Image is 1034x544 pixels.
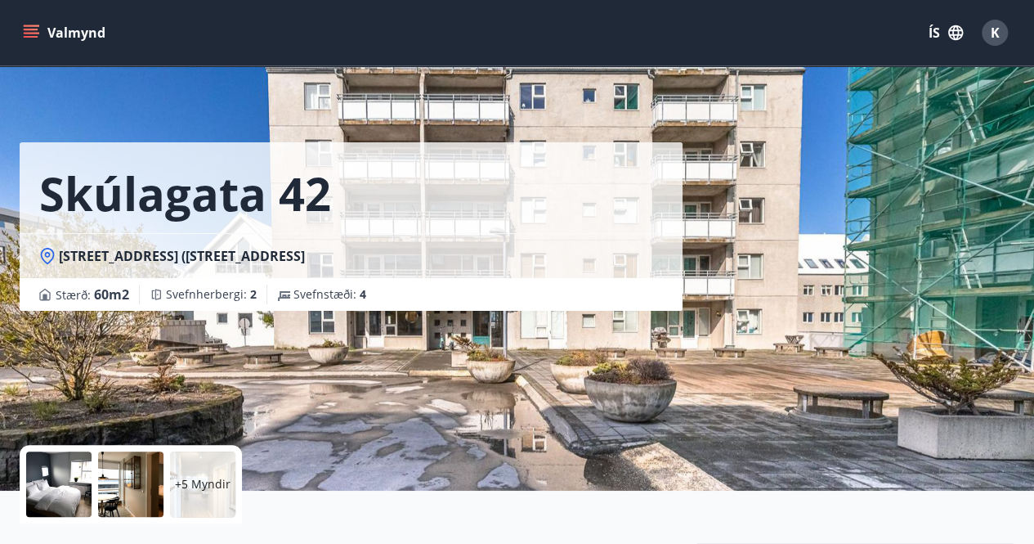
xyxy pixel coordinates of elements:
[920,18,972,47] button: ÍS
[360,286,366,302] span: 4
[975,13,1014,52] button: K
[166,286,257,303] span: Svefnherbergi :
[293,286,366,303] span: Svefnstæði :
[94,285,129,303] span: 60 m2
[991,24,1000,42] span: K
[250,286,257,302] span: 2
[175,476,231,492] p: +5 Myndir
[20,18,112,47] button: menu
[39,162,331,224] h1: Skúlagata 42
[59,247,305,265] span: [STREET_ADDRESS] ([STREET_ADDRESS]
[56,285,129,304] span: Stærð :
